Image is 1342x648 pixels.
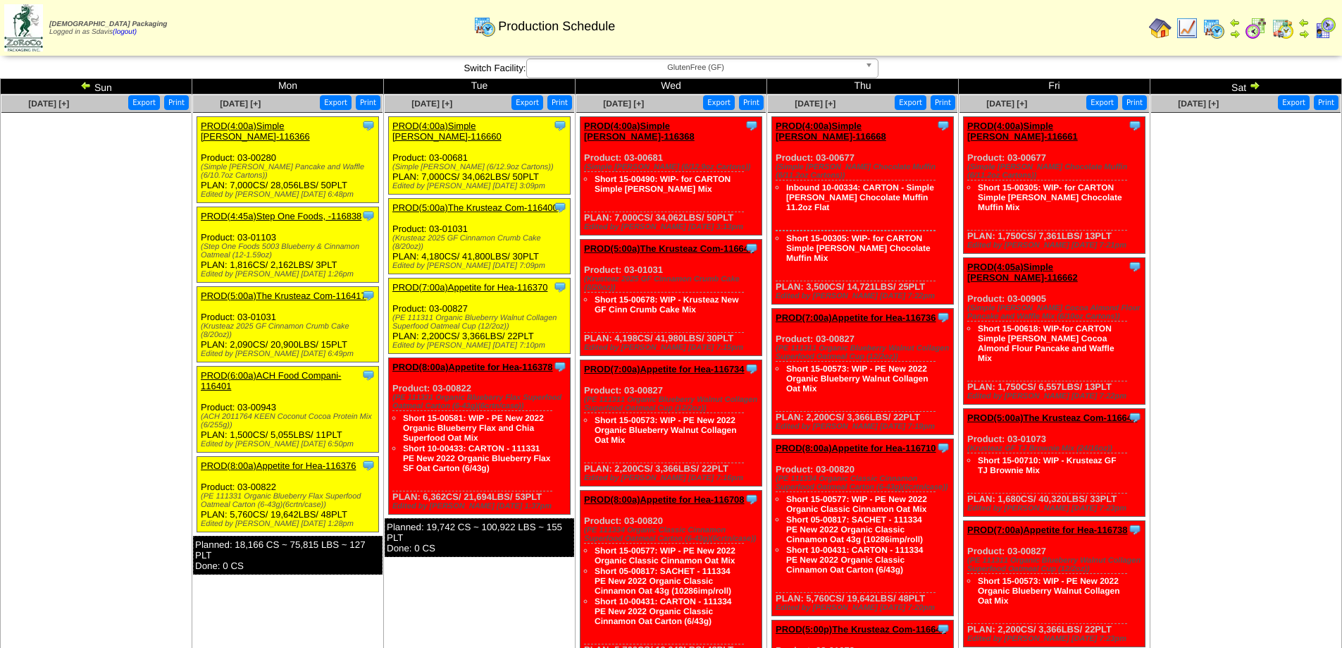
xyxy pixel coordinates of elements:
div: Product: 03-00822 PLAN: 5,760CS / 19,642LBS / 48PLT [197,457,379,532]
div: (PE 111311 Organic Blueberry Walnut Collagen Superfood Oatmeal Cup (12/2oz)) [776,344,953,361]
div: Product: 03-00681 PLAN: 7,000CS / 34,062LBS / 50PLT [580,117,762,236]
a: Short 15-00573: WIP - PE New 2022 Organic Blueberry Walnut Collagen Oat Mix [786,364,928,393]
div: Edited by [PERSON_NAME] [DATE] 7:19pm [776,422,953,431]
img: Tooltip [936,622,950,636]
a: [DATE] [+] [795,99,835,109]
img: arrowright.gif [1229,28,1241,39]
a: PROD(4:00a)Simple [PERSON_NAME]-116660 [392,121,502,142]
button: Print [739,95,764,110]
div: Product: 03-00827 PLAN: 2,200CS / 3,366LBS / 22PLT [772,309,954,435]
td: Sat [1150,79,1342,94]
a: [DATE] [+] [603,99,644,109]
div: Product: 03-01073 PLAN: 1,680CS / 40,320LBS / 33PLT [964,409,1145,517]
a: PROD(4:05a)Simple [PERSON_NAME]-116662 [967,262,1078,283]
a: PROD(5:00a)The Krusteaz Com-116400 [392,202,558,213]
div: Product: 03-00905 PLAN: 1,750CS / 6,557LBS / 13PLT [964,258,1145,405]
div: Product: 03-01103 PLAN: 1,816CS / 2,162LBS / 3PLT [197,207,379,283]
span: GlutenFree (GF) [533,59,859,76]
span: [DATE] [+] [986,99,1027,109]
div: (Step One Foods 5003 Blueberry & Cinnamon Oatmeal (12-1.59oz) [201,243,378,259]
a: Short 05-00817: SACHET - 111334 PE New 2022 Organic Classic Cinnamon Oat 43g (10286imp/roll) [595,566,731,596]
a: Short 05-00817: SACHET - 111334 PE New 2022 Organic Classic Cinnamon Oat 43g (10286imp/roll) [786,515,923,544]
div: Edited by [PERSON_NAME] [DATE] 7:23pm [967,635,1145,643]
a: Short 10-00431: CARTON - 111334 PE New 2022 Organic Classic Cinnamon Oat Carton (6/43g) [595,597,732,626]
span: Production Schedule [498,19,615,34]
div: Product: 03-00822 PLAN: 6,362CS / 21,694LBS / 53PLT [389,358,571,515]
td: Sun [1,79,192,94]
div: Product: 03-00280 PLAN: 7,000CS / 28,056LBS / 50PLT [197,117,379,203]
a: (logout) [113,28,137,36]
div: Edited by [PERSON_NAME] [DATE] 6:48pm [201,190,378,199]
div: Edited by [PERSON_NAME] [DATE] 7:10pm [392,341,570,350]
a: Short 15-00577: WIP - PE New 2022 Organic Classic Cinnamon Oat Mix [786,494,927,514]
div: (Simple [PERSON_NAME] Cocoa Almond Flour Pancake and Waffle Mix (6/10oz Cartons)) [967,304,1145,321]
button: Print [931,95,955,110]
div: (PE 111334 Organic Classic Cinnamon Superfood Oatmeal Carton (6-43g)(6crtn/case)) [584,526,762,543]
a: PROD(7:00a)Appetite for Hea-116738 [967,525,1128,535]
a: PROD(5:00a)The Krusteaz Com-116644 [584,243,754,254]
div: Edited by [PERSON_NAME] [DATE] 7:21pm [967,241,1145,250]
a: Short 15-00305: WIP- for CARTON Simple [PERSON_NAME] Chocolate Muffin Mix [786,233,931,263]
img: Tooltip [361,368,375,382]
div: (Krusteaz GF TJ Brownie Mix (24/16oz)) [967,444,1145,453]
button: Print [356,95,380,110]
div: Edited by [PERSON_NAME] [DATE] 1:37pm [392,502,570,511]
a: [DATE] [+] [28,99,69,109]
button: Export [320,95,352,110]
div: (Simple [PERSON_NAME] Chocolate Muffin (6/11.2oz Cartons)) [776,163,953,180]
a: Short 15-00581: WIP - PE New 2022 Organic Blueberry Flax and Chia Superfood Oat Mix [403,413,544,443]
button: Export [1278,95,1310,110]
a: Short 10-00431: CARTON - 111334 PE New 2022 Organic Classic Cinnamon Oat Carton (6/43g) [786,545,924,575]
a: Short 15-00678: WIP - Krusteaz New GF Cinn Crumb Cake Mix [595,295,739,314]
div: Product: 03-00820 PLAN: 5,760CS / 19,642LBS / 48PLT [772,439,954,616]
img: Tooltip [361,118,375,133]
a: Short 15-00573: WIP - PE New 2022 Organic Blueberry Walnut Collagen Oat Mix [978,576,1120,606]
button: Print [1314,95,1338,110]
img: line_graph.gif [1176,17,1198,39]
div: (Simple [PERSON_NAME] (6/12.9oz Cartons)) [584,163,762,171]
a: PROD(5:00a)The Krusteaz Com-116647 [967,412,1137,423]
div: Edited by [PERSON_NAME] [DATE] 7:09pm [392,262,570,270]
div: Edited by [PERSON_NAME] [DATE] 7:15pm [584,343,762,352]
div: Planned: 18,166 CS ~ 75,815 LBS ~ 127 PLT Done: 0 CS [193,536,383,575]
button: Print [164,95,189,110]
span: [DEMOGRAPHIC_DATA] Packaging [49,20,167,28]
button: Export [895,95,926,110]
img: Tooltip [553,360,567,374]
a: Short 15-00618: WIP-for CARTON Simple [PERSON_NAME] Cocoa Almond Flour Pancake and Waffle Mix [978,324,1114,363]
a: PROD(7:00a)Appetite for Hea-116736 [776,312,936,323]
div: Edited by [PERSON_NAME] [DATE] 3:09pm [392,182,570,190]
button: Export [128,95,160,110]
a: PROD(8:00a)Appetite for Hea-116378 [392,362,553,372]
div: Product: 03-00827 PLAN: 2,200CS / 3,366LBS / 22PLT [389,279,571,354]
td: Fri [959,79,1150,94]
img: Tooltip [1128,259,1142,274]
div: Product: 03-01031 PLAN: 4,198CS / 41,980LBS / 30PLT [580,240,762,356]
div: (Krusteaz 2025 GF Cinnamon Crumb Cake (8/20oz)) [584,275,762,292]
img: calendarprod.gif [1203,17,1225,39]
img: arrowright.gif [1249,80,1260,91]
div: (Simple [PERSON_NAME] Chocolate Muffin (6/11.2oz Cartons)) [967,163,1145,180]
img: Tooltip [1128,118,1142,133]
img: Tooltip [361,209,375,223]
img: Tooltip [745,241,759,255]
td: Mon [192,79,384,94]
a: PROD(4:00a)Simple [PERSON_NAME]-116366 [201,121,310,142]
div: Edited by [PERSON_NAME] [DATE] 3:13pm [584,223,762,231]
button: Export [703,95,735,110]
img: arrowleft.gif [1298,17,1310,28]
div: (PE 111311 Organic Blueberry Walnut Collagen Superfood Oatmeal Cup (12/2oz)) [967,556,1145,573]
a: Short 10-00433: CARTON - 111331 PE New 2022 Organic Blueberry Flax SF Oat Carton (6/43g) [403,444,550,473]
a: PROD(8:00a)Appetite for Hea-116710 [776,443,936,453]
img: calendarinout.gif [1272,17,1294,39]
div: (PE 111311 Organic Blueberry Walnut Collagen Superfood Oatmeal Cup (12/2oz)) [392,314,570,331]
div: (PE 111311 Organic Blueberry Walnut Collagen Superfood Oatmeal Cup (12/2oz)) [584,396,762,412]
div: Edited by [PERSON_NAME] [DATE] 1:26pm [201,270,378,279]
div: Product: 03-00677 PLAN: 3,500CS / 14,721LBS / 25PLT [772,117,954,305]
img: Tooltip [936,118,950,133]
a: PROD(5:00a)The Krusteaz Com-116417 [201,291,366,301]
span: [DATE] [+] [220,99,261,109]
